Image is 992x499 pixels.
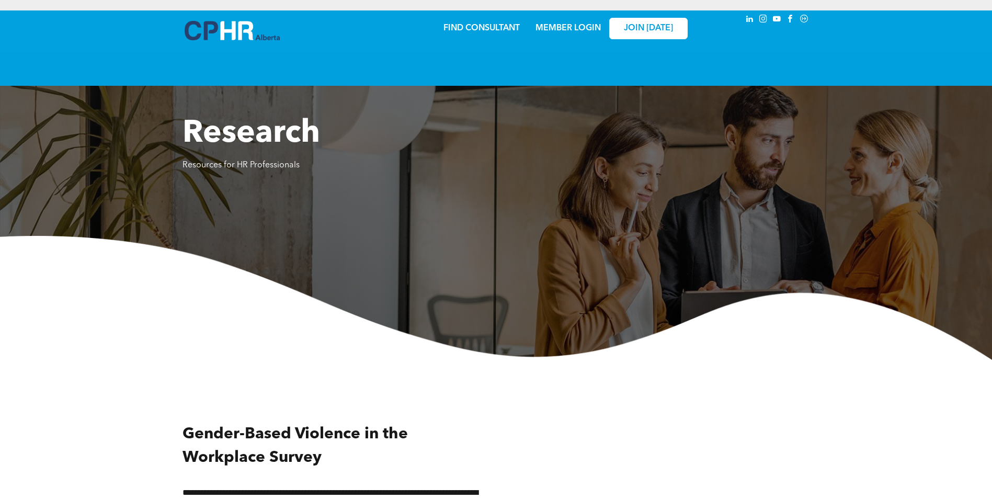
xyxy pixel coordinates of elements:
a: instagram [758,13,769,27]
span: Research [183,118,320,150]
span: JOIN [DATE] [624,24,673,33]
a: MEMBER LOGIN [535,24,601,32]
a: youtube [771,13,783,27]
a: JOIN [DATE] [609,18,688,39]
a: facebook [785,13,796,27]
a: FIND CONSULTANT [443,24,520,32]
a: linkedin [744,13,756,27]
img: A blue and white logo for cp alberta [185,21,280,40]
a: Social network [799,13,810,27]
span: Gender-Based Violence in the Workplace Survey [183,426,408,466]
span: Resources for HR Professionals [183,161,300,169]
